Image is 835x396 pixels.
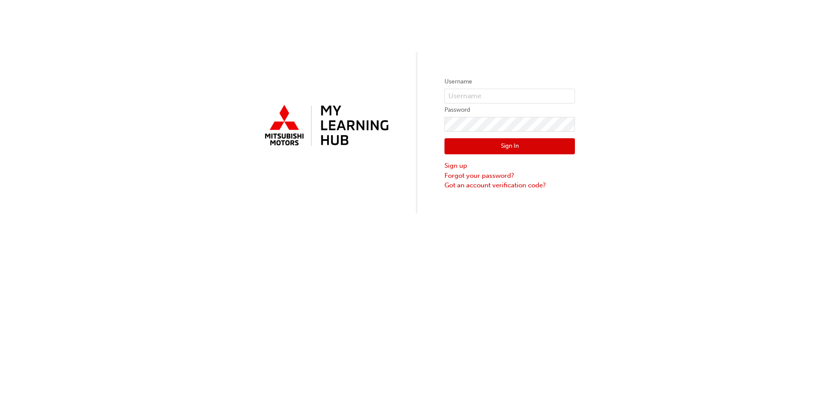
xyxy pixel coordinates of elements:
input: Username [444,89,575,103]
a: Forgot your password? [444,171,575,181]
label: Password [444,105,575,115]
a: Sign up [444,161,575,171]
button: Sign In [444,138,575,155]
label: Username [444,77,575,87]
a: Got an account verification code? [444,180,575,190]
img: mmal [260,101,391,151]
